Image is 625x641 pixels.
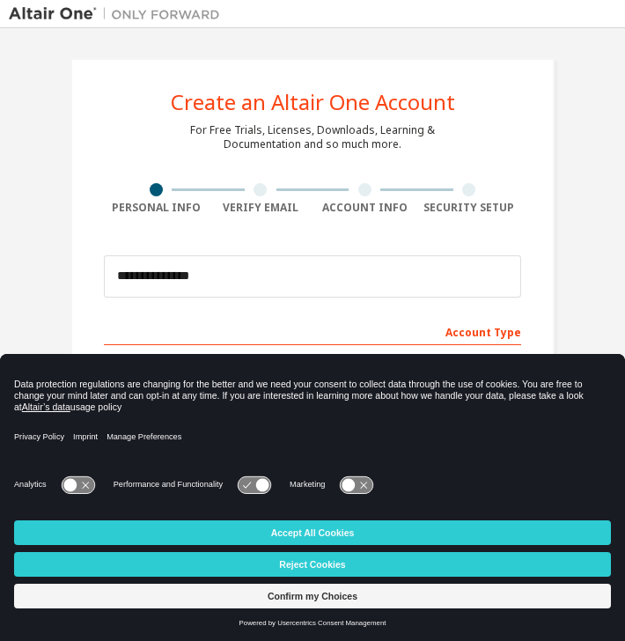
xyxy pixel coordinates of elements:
div: Create an Altair One Account [171,92,455,113]
div: Account Info [312,201,417,215]
div: Verify Email [209,201,313,215]
div: Account Type [104,317,521,345]
img: Altair One [9,5,229,23]
div: For Free Trials, Licenses, Downloads, Learning & Documentation and so much more. [190,123,435,151]
div: Security Setup [417,201,522,215]
div: Personal Info [104,201,209,215]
